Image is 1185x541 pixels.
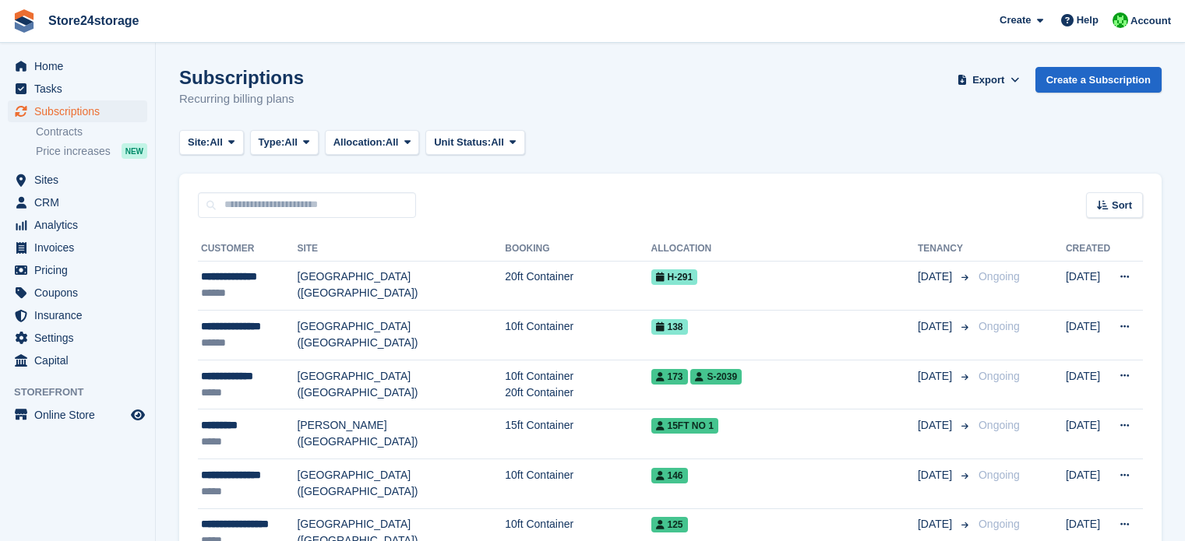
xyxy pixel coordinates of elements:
button: Type: All [250,130,319,156]
a: Create a Subscription [1035,67,1162,93]
td: 20ft Container [505,261,651,311]
td: [PERSON_NAME] ([GEOGRAPHIC_DATA]) [297,409,505,459]
span: Online Store [34,404,128,426]
td: [DATE] [1066,311,1110,360]
span: All [386,135,399,150]
td: [GEOGRAPHIC_DATA] ([GEOGRAPHIC_DATA]) [297,360,505,409]
a: menu [8,327,147,349]
span: 173 [651,369,688,385]
span: 125 [651,517,688,532]
span: Export [972,72,1004,88]
button: Unit Status: All [425,130,524,156]
span: All [284,135,298,150]
h1: Subscriptions [179,67,304,88]
th: Tenancy [918,237,972,262]
span: Sort [1112,198,1132,213]
span: Settings [34,327,128,349]
td: [GEOGRAPHIC_DATA] ([GEOGRAPHIC_DATA]) [297,311,505,360]
button: Allocation: All [325,130,420,156]
th: Created [1066,237,1110,262]
a: menu [8,191,147,213]
p: Recurring billing plans [179,90,304,108]
span: Ongoing [979,469,1020,481]
span: Home [34,55,128,77]
span: Coupons [34,282,128,304]
span: [DATE] [918,318,955,335]
a: menu [8,100,147,122]
span: Insurance [34,304,128,326]
button: Export [954,67,1023,93]
td: 15ft Container [505,409,651,459]
span: CRM [34,191,128,213]
td: [DATE] [1066,261,1110,311]
span: 15FT No 1 [651,418,718,434]
a: menu [8,282,147,304]
span: Create [1000,12,1031,28]
span: S-2039 [690,369,742,385]
td: [DATE] [1066,459,1110,509]
span: Unit Status: [434,135,491,150]
td: 10ft Container [505,459,651,509]
span: [DATE] [918,467,955,483]
a: menu [8,404,147,426]
span: Tasks [34,78,128,100]
a: menu [8,214,147,236]
span: 146 [651,468,688,483]
span: Ongoing [979,370,1020,382]
span: Sites [34,169,128,191]
span: [DATE] [918,417,955,434]
a: menu [8,259,147,281]
div: NEW [122,143,147,159]
a: menu [8,55,147,77]
span: Subscriptions [34,100,128,122]
th: Allocation [651,237,918,262]
span: Capital [34,350,128,371]
a: Store24storage [42,8,146,33]
span: All [491,135,504,150]
img: stora-icon-8386f47178a22dfd0bd8f6a31ec36ba5ce8667c1dd55bd0f319d3a0aa187defe.svg [12,9,36,33]
a: menu [8,237,147,258]
a: menu [8,78,147,100]
span: Analytics [34,214,128,236]
td: 10ft Container [505,311,651,360]
span: Invoices [34,237,128,258]
span: All [210,135,223,150]
span: Site: [188,135,210,150]
td: [DATE] [1066,360,1110,409]
span: [DATE] [918,269,955,285]
span: Allocation: [333,135,386,150]
span: Ongoing [979,270,1020,283]
a: menu [8,304,147,326]
span: [DATE] [918,368,955,385]
span: Price increases [36,144,111,159]
td: [GEOGRAPHIC_DATA] ([GEOGRAPHIC_DATA]) [297,261,505,311]
button: Site: All [179,130,244,156]
a: Price increases NEW [36,142,147,160]
span: Ongoing [979,320,1020,332]
th: Booking [505,237,651,262]
span: Ongoing [979,419,1020,431]
span: Ongoing [979,518,1020,530]
span: Pricing [34,259,128,281]
span: H-291 [651,269,698,285]
td: [DATE] [1066,409,1110,459]
a: Preview store [129,406,147,424]
td: 10ft Container 20ft Container [505,360,651,409]
span: Storefront [14,385,155,400]
a: menu [8,350,147,371]
span: Account [1130,13,1171,29]
span: Help [1077,12,1099,28]
span: 138 [651,319,688,335]
td: [GEOGRAPHIC_DATA] ([GEOGRAPHIC_DATA]) [297,459,505,509]
span: Type: [259,135,285,150]
th: Customer [198,237,297,262]
a: Contracts [36,125,147,139]
img: Tracy Harper [1113,12,1128,28]
a: menu [8,169,147,191]
span: [DATE] [918,516,955,532]
th: Site [297,237,505,262]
